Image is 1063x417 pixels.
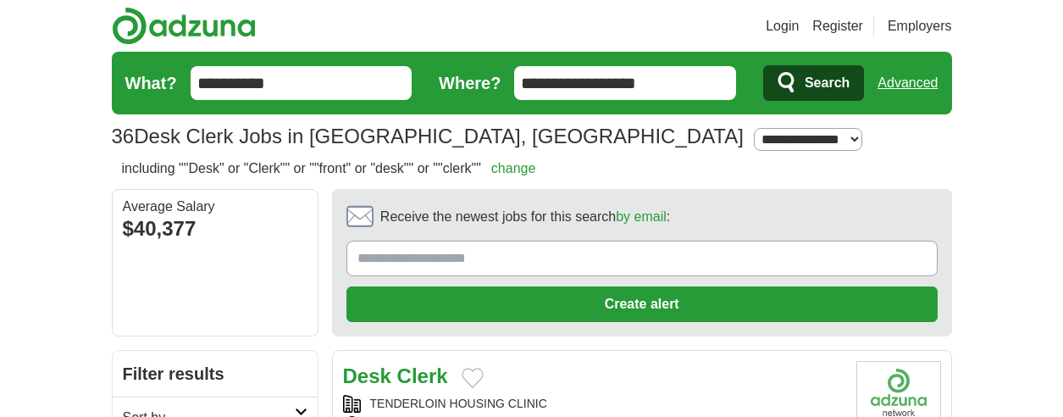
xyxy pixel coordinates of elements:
[123,200,307,214] div: Average Salary
[113,351,318,397] h2: Filter results
[343,364,448,387] a: Desk Clerk
[766,16,799,36] a: Login
[888,16,952,36] a: Employers
[805,66,850,100] span: Search
[343,364,391,387] strong: Desk
[125,70,177,96] label: What?
[112,125,744,147] h1: Desk Clerk Jobs in [GEOGRAPHIC_DATA], [GEOGRAPHIC_DATA]
[462,368,484,388] button: Add to favorite jobs
[616,209,667,224] a: by email
[123,214,307,244] div: $40,377
[112,7,256,45] img: Adzuna logo
[380,207,670,227] span: Receive the newest jobs for this search :
[439,70,501,96] label: Where?
[346,286,938,322] button: Create alert
[763,65,864,101] button: Search
[397,364,448,387] strong: Clerk
[491,161,536,175] a: change
[812,16,863,36] a: Register
[343,395,843,413] div: TENDERLOIN HOUSING CLINIC
[878,66,938,100] a: Advanced
[122,158,536,179] h2: including ""Desk" or "Clerk"" or ""front" or "desk"" or ""clerk""
[112,121,135,152] span: 36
